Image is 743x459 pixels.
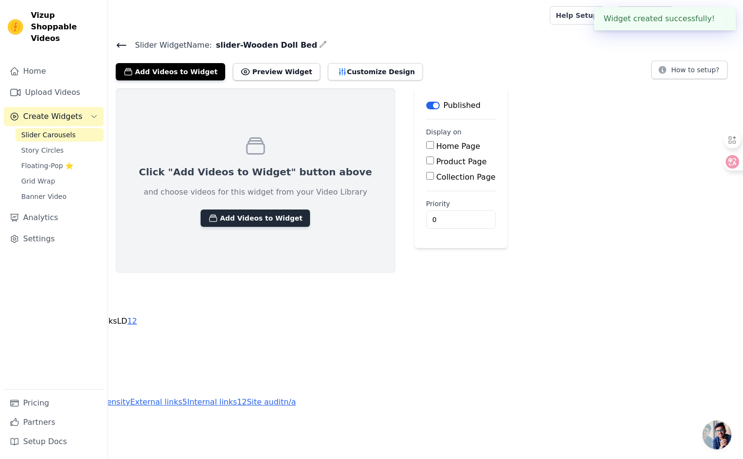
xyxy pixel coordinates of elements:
[426,199,496,209] label: Priority
[237,397,247,407] span: 12
[702,420,731,449] a: Open chat
[4,393,104,413] a: Pricing
[116,63,225,80] button: Add Videos to Widget
[117,316,127,326] span: LD
[4,107,104,126] button: Create Widgets
[201,210,310,227] button: Add Videos to Widget
[21,161,73,170] span: Floating-Pop ⭐
[4,229,104,249] a: Settings
[15,159,104,172] a: Floating-Pop ⭐
[127,39,212,51] span: Slider Widget Name:
[651,61,728,79] button: How to setup?
[187,397,237,407] span: Internal links
[101,397,130,407] span: Density
[426,127,462,137] legend: Display on
[681,7,735,24] button: L Lunamoa
[8,19,23,35] img: Vizup
[130,397,182,407] span: External links
[715,13,726,25] button: Close
[4,432,104,451] a: Setup Docs
[4,83,104,102] a: Upload Videos
[618,6,673,25] a: Book Demo
[696,7,735,24] p: Lunamoa
[247,397,296,407] a: Site auditn/a
[284,397,296,407] span: n/a
[139,165,372,179] p: Click "Add Videos to Widget" button above
[444,100,481,111] p: Published
[328,63,423,80] button: Customize Design
[15,174,104,188] a: Grid Wrap
[550,6,604,25] a: Help Setup
[31,10,100,44] span: Vizup Shoppable Videos
[21,145,64,155] span: Story Circles
[319,39,327,52] div: Edit Name
[182,397,187,407] span: 5
[651,67,728,77] a: How to setup?
[21,130,76,140] span: Slider Carousels
[247,397,284,407] span: Site audit
[127,316,137,326] a: 12
[212,39,317,51] span: slider-Wooden Doll Bed
[15,190,104,203] a: Banner Video
[144,186,367,198] p: and choose videos for this widget from your Video Library
[21,192,67,201] span: Banner Video
[15,144,104,157] a: Story Circles
[436,157,487,166] label: Product Page
[4,208,104,227] a: Analytics
[15,128,104,142] a: Slider Carousels
[21,176,55,186] span: Grid Wrap
[436,172,496,182] label: Collection Page
[4,413,104,432] a: Partners
[233,63,320,80] button: Preview Widget
[4,62,104,81] a: Home
[23,111,82,122] span: Create Widgets
[436,142,480,151] label: Home Page
[594,7,736,30] div: Widget created successfully!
